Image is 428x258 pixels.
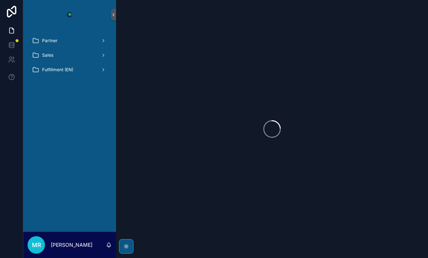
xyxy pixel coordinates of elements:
span: Partner [42,38,58,44]
span: MR [32,241,41,249]
p: [PERSON_NAME] [51,241,92,249]
span: Sales [42,52,53,58]
div: scrollable content [23,29,116,86]
span: Fulfillment (EN) [42,67,73,73]
a: Sales [28,49,112,62]
a: Partner [28,34,112,47]
img: App logo [64,9,75,20]
a: Fulfillment (EN) [28,63,112,76]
